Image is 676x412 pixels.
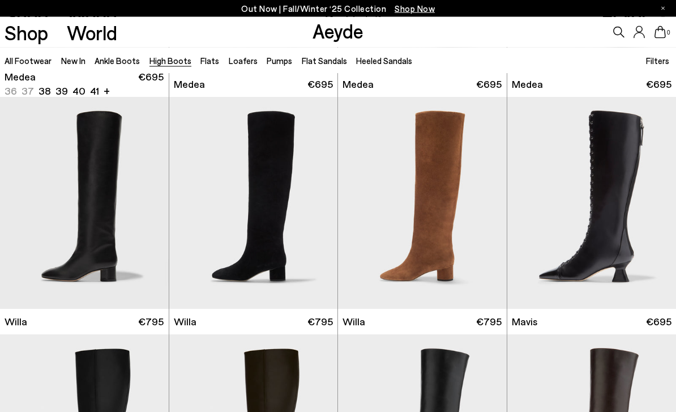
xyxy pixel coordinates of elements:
a: Willa €795 [169,309,338,335]
a: High Boots [149,56,191,66]
a: Medea €695 [169,72,338,97]
li: 38 [38,84,51,99]
span: Mavis [512,315,537,329]
span: €695 [307,78,333,92]
span: €795 [138,315,164,329]
span: €695 [646,78,671,92]
a: Medea €695 [338,72,507,97]
img: Willa Suede Over-Knee Boots [169,97,338,309]
img: Willa Suede Knee-High Boots [338,97,507,309]
span: Willa [174,315,196,329]
span: Willa [5,315,27,329]
li: 39 [55,84,68,99]
a: All Footwear [5,56,52,66]
span: €795 [476,315,502,329]
ul: variant [5,84,96,99]
span: €795 [307,315,333,329]
li: 40 [72,84,85,99]
li: 41 [90,84,99,99]
span: Willa [343,315,365,329]
span: €695 [138,70,164,99]
a: World [67,23,117,43]
a: New In [61,56,85,66]
span: Medea [343,78,374,92]
span: €695 [476,78,502,92]
a: Shop [5,23,48,43]
a: Aeyde [313,19,363,43]
a: Ankle Boots [95,56,140,66]
li: + [104,83,110,99]
a: Willa €795 [338,309,507,335]
a: Pumps [267,56,292,66]
a: Flat Sandals [302,56,347,66]
p: Out Now | Fall/Winter ‘25 Collection [241,2,435,16]
a: 0 [654,26,666,39]
span: 0 [666,29,671,36]
span: €695 [646,315,671,329]
a: Loafers [229,56,258,66]
span: Medea [174,78,205,92]
span: Medea [512,78,543,92]
a: Heeled Sandals [356,56,412,66]
a: Flats [200,56,219,66]
span: Medea [5,70,36,84]
span: Filters [646,56,669,66]
span: Navigate to /collections/new-in [395,3,435,14]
